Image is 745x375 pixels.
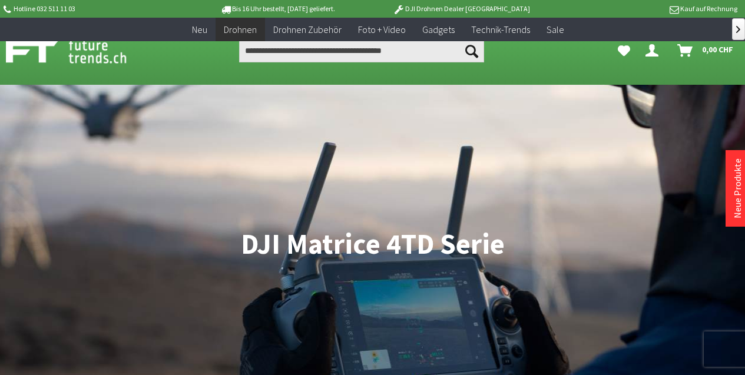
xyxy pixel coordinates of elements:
[358,24,406,35] span: Foto + Video
[265,18,350,42] a: Drohnen Zubehör
[350,18,414,42] a: Foto + Video
[612,39,636,62] a: Meine Favoriten
[641,39,668,62] a: Dein Konto
[6,36,153,66] img: Shop Futuretrends - zur Startseite wechseln
[216,18,265,42] a: Drohnen
[554,2,737,16] p: Kauf auf Rechnung
[273,24,342,35] span: Drohnen Zubehör
[422,24,455,35] span: Gadgets
[702,40,733,59] span: 0,00 CHF
[673,39,739,62] a: Warenkorb
[184,18,216,42] a: Neu
[8,230,737,259] h1: DJI Matrice 4TD Serie
[239,39,484,62] input: Produkt, Marke, Kategorie, EAN, Artikelnummer…
[731,158,743,218] a: Neue Produkte
[736,26,740,33] span: 
[192,24,207,35] span: Neu
[538,18,572,42] a: Sale
[463,18,538,42] a: Technik-Trends
[459,39,484,62] button: Suchen
[224,24,257,35] span: Drohnen
[1,2,185,16] p: Hotline 032 511 11 03
[471,24,530,35] span: Technik-Trends
[547,24,564,35] span: Sale
[369,2,553,16] p: DJI Drohnen Dealer [GEOGRAPHIC_DATA]
[186,2,369,16] p: Bis 16 Uhr bestellt, [DATE] geliefert.
[414,18,463,42] a: Gadgets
